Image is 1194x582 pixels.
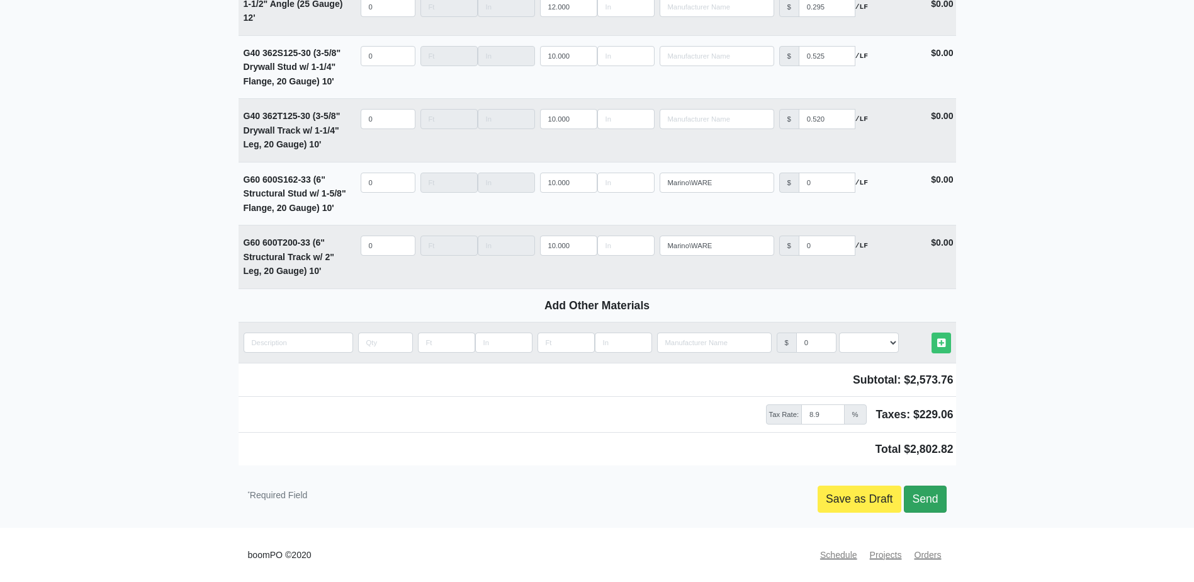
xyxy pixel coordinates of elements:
strong: G60 600T200-33 (6" Structural Track w/ 2" Leg, 20 Gauge) [244,237,334,276]
input: Length [418,333,475,353]
a: Send [904,486,946,512]
span: Total $2,802.82 [876,443,954,455]
input: Search [657,333,772,353]
input: Length [478,109,535,129]
input: quantity [361,109,415,129]
strong: G60 600S162-33 (6" Structural Stud w/ 1-5/8" Flange, 20 Gauge) [244,174,346,213]
span: Tax Rate: [766,404,803,425]
span: 12' [244,13,256,23]
input: Length [597,173,655,193]
input: Length [595,333,652,353]
input: quantity [361,173,415,193]
span: 10' [309,139,321,149]
input: Length [540,236,597,256]
strong: $0.00 [931,237,953,248]
small: Required Field [248,490,308,500]
input: Length [478,236,535,256]
div: $ [779,46,799,66]
input: Search [660,236,774,256]
input: manufacturer [799,236,855,256]
strong: $0.00 [931,174,953,185]
input: Length [478,46,535,66]
span: 10' [322,76,334,86]
a: Orders [909,543,946,568]
input: quantity [361,236,415,256]
a: Projects [865,543,907,568]
a: Save as Draft [818,486,901,512]
strong: $0.00 [931,48,953,58]
div: $ [779,109,799,129]
div: $ [779,236,799,256]
input: Search [660,46,774,66]
input: manufacturer [799,46,855,66]
strong: G40 362S125-30 (3-5/8" Drywall Stud w/ 1-1/4" Flange, 20 Gauge) [244,48,341,86]
div: $ [777,333,797,353]
span: % [844,404,867,425]
input: Length [597,109,655,129]
strong: /LF [855,177,868,188]
input: Length [540,173,597,193]
input: manufacturer [796,333,836,353]
input: Length [420,236,478,256]
input: Search [660,173,774,193]
b: Add Other Materials [544,299,650,312]
span: 10' [309,266,321,276]
strong: G40 362T125-30 (3-5/8" Drywall Track w/ 1-1/4" Leg, 20 Gauge) [244,111,341,149]
strong: /LF [855,50,868,62]
input: Length [540,109,597,129]
small: boomPO ©2020 [248,548,312,562]
a: Schedule [815,543,862,568]
strong: /LF [855,240,868,251]
span: Subtotal: $2,573.76 [853,374,953,386]
input: Length [540,46,597,66]
input: Length [478,173,535,193]
input: quantity [361,46,415,66]
input: Length [597,46,655,66]
input: Length [420,109,478,129]
input: Length [597,236,655,256]
input: Length [538,333,595,353]
input: manufacturer [799,109,855,129]
input: Search [660,109,774,129]
input: Length [420,46,478,66]
input: quantity [358,333,413,353]
strong: $0.00 [931,111,953,121]
span: 10' [322,203,334,213]
strong: /LF [855,1,868,13]
input: manufacturer [799,173,855,193]
strong: /LF [855,113,868,125]
input: Length [475,333,532,353]
span: Taxes: $229.06 [876,406,954,423]
input: quantity [244,333,353,353]
input: Length [420,173,478,193]
div: $ [779,173,799,193]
